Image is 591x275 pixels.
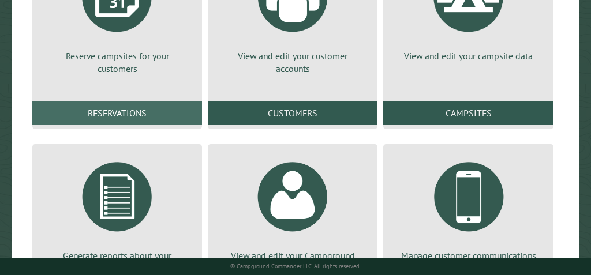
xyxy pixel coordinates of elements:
[230,262,361,270] small: © Campground Commander LLC. All rights reserved.
[397,50,539,62] p: View and edit your campsite data
[46,153,188,275] a: Generate reports about your campground
[397,153,539,262] a: Manage customer communications
[46,50,188,76] p: Reserve campsites for your customers
[397,249,539,262] p: Manage customer communications
[46,249,188,275] p: Generate reports about your campground
[222,153,364,275] a: View and edit your Campground Commander account
[222,249,364,275] p: View and edit your Campground Commander account
[222,50,364,76] p: View and edit your customer accounts
[32,101,202,125] a: Reservations
[208,101,377,125] a: Customers
[383,101,553,125] a: Campsites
